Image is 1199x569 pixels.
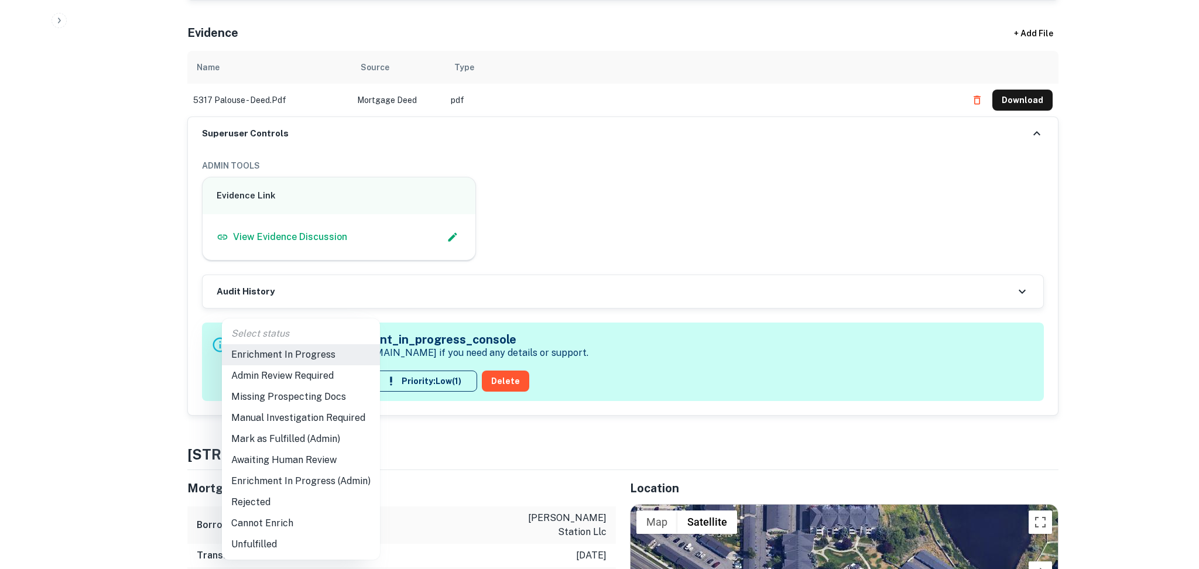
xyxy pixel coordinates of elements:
[222,344,380,365] li: Enrichment In Progress
[222,450,380,471] li: Awaiting Human Review
[222,365,380,386] li: Admin Review Required
[222,407,380,429] li: Manual Investigation Required
[222,492,380,513] li: Rejected
[222,386,380,407] li: Missing Prospecting Docs
[222,513,380,534] li: Cannot Enrich
[222,471,380,492] li: Enrichment In Progress (Admin)
[222,534,380,555] li: Unfulfilled
[1140,475,1199,532] iframe: Chat Widget
[222,429,380,450] li: Mark as Fulfilled (Admin)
